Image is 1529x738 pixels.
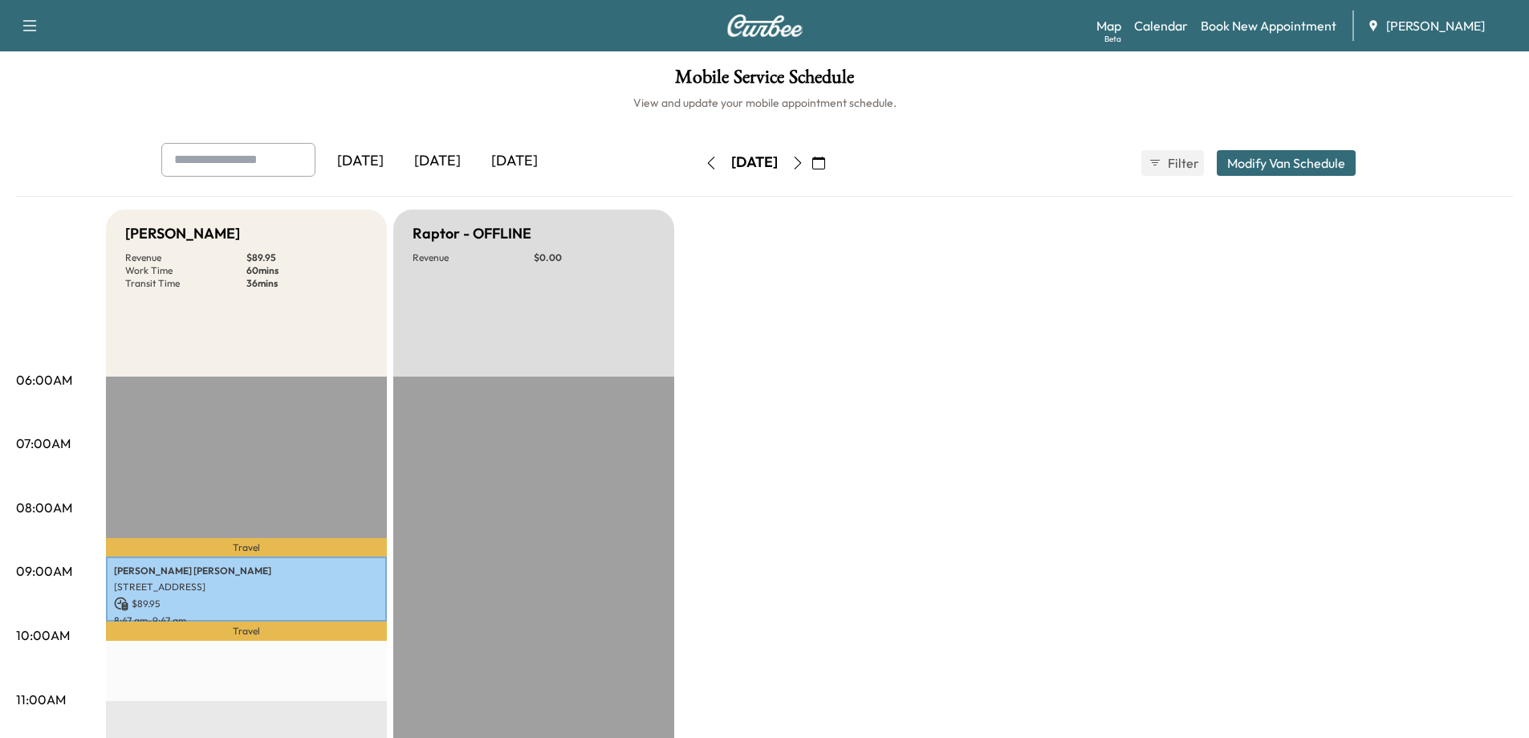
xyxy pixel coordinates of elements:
[106,538,387,557] p: Travel
[16,498,72,517] p: 08:00AM
[726,14,803,37] img: Curbee Logo
[1386,16,1485,35] span: [PERSON_NAME]
[413,222,531,245] h5: Raptor - OFFLINE
[114,565,379,577] p: [PERSON_NAME] [PERSON_NAME]
[16,95,1513,111] h6: View and update your mobile appointment schedule.
[114,597,379,611] p: $ 89.95
[1168,153,1197,173] span: Filter
[534,251,655,264] p: $ 0.00
[476,143,553,180] div: [DATE]
[125,251,246,264] p: Revenue
[1134,16,1188,35] a: Calendar
[16,626,70,645] p: 10:00AM
[731,153,778,173] div: [DATE]
[246,264,368,277] p: 60 mins
[16,690,66,709] p: 11:00AM
[399,143,476,180] div: [DATE]
[1096,16,1121,35] a: MapBeta
[16,370,72,389] p: 06:00AM
[16,67,1513,95] h1: Mobile Service Schedule
[1217,150,1356,176] button: Modify Van Schedule
[246,251,368,264] p: $ 89.95
[1201,16,1336,35] a: Book New Appointment
[125,277,246,290] p: Transit Time
[413,251,534,264] p: Revenue
[125,222,240,245] h5: [PERSON_NAME]
[125,264,246,277] p: Work Time
[1104,33,1121,45] div: Beta
[106,622,387,641] p: Travel
[16,434,71,453] p: 07:00AM
[114,581,379,593] p: [STREET_ADDRESS]
[114,614,379,627] p: 8:47 am - 9:47 am
[246,277,368,290] p: 36 mins
[1141,150,1204,176] button: Filter
[16,561,72,581] p: 09:00AM
[322,143,399,180] div: [DATE]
